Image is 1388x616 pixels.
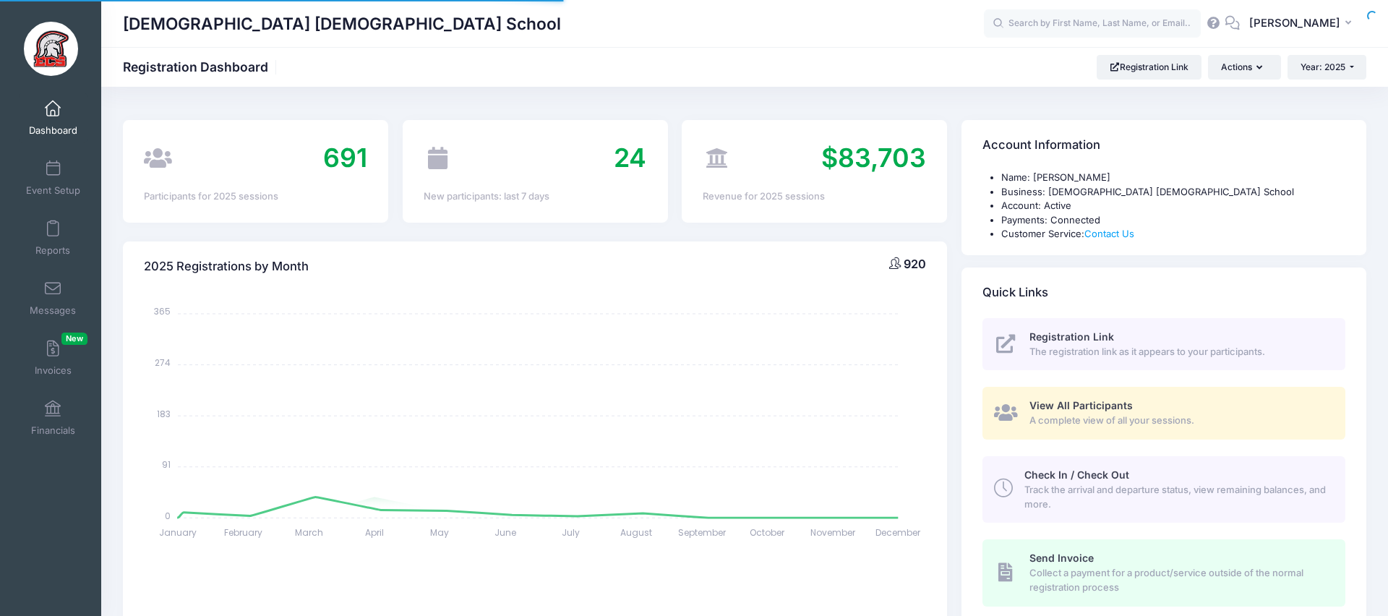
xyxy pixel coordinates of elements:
[1029,345,1329,359] span: The registration link as it appears to your participants.
[1001,227,1345,241] li: Customer Service:
[821,142,926,174] span: $83,703
[1240,7,1366,40] button: [PERSON_NAME]
[144,189,367,204] div: Participants for 2025 sessions
[1301,61,1345,72] span: Year: 2025
[1249,15,1340,31] span: [PERSON_NAME]
[982,318,1345,371] a: Registration Link The registration link as it appears to your participants.
[1029,330,1114,343] span: Registration Link
[24,22,78,76] img: Evangelical Christian School
[1288,55,1366,80] button: Year: 2025
[155,356,171,369] tspan: 274
[1001,171,1345,185] li: Name: [PERSON_NAME]
[703,189,926,204] div: Revenue for 2025 sessions
[19,393,87,443] a: Financials
[750,526,785,539] tspan: October
[35,364,72,377] span: Invoices
[620,526,652,539] tspan: August
[982,387,1345,440] a: View All Participants A complete view of all your sessions.
[1001,213,1345,228] li: Payments: Connected
[982,456,1345,523] a: Check In / Check Out Track the arrival and departure status, view remaining balances, and more.
[904,257,926,271] span: 920
[31,424,75,437] span: Financials
[165,509,171,521] tspan: 0
[424,189,647,204] div: New participants: last 7 days
[984,9,1201,38] input: Search by First Name, Last Name, or Email...
[1024,483,1329,511] span: Track the arrival and departure status, view remaining balances, and more.
[431,526,450,539] tspan: May
[494,526,516,539] tspan: June
[162,458,171,471] tspan: 91
[159,526,197,539] tspan: January
[323,142,367,174] span: 691
[295,526,323,539] tspan: March
[614,142,646,174] span: 24
[982,272,1048,313] h4: Quick Links
[144,246,309,287] h4: 2025 Registrations by Month
[365,526,384,539] tspan: April
[19,333,87,383] a: InvoicesNew
[810,526,856,539] tspan: November
[19,153,87,203] a: Event Setup
[26,184,80,197] span: Event Setup
[982,539,1345,606] a: Send Invoice Collect a payment for a product/service outside of the normal registration process
[876,526,922,539] tspan: December
[1001,185,1345,200] li: Business: [DEMOGRAPHIC_DATA] [DEMOGRAPHIC_DATA] School
[678,526,727,539] tspan: September
[19,213,87,263] a: Reports
[61,333,87,345] span: New
[1029,414,1329,428] span: A complete view of all your sessions.
[1029,552,1094,564] span: Send Invoice
[35,244,70,257] span: Reports
[1029,566,1329,594] span: Collect a payment for a product/service outside of the normal registration process
[1029,399,1133,411] span: View All Participants
[982,125,1100,166] h4: Account Information
[123,59,280,74] h1: Registration Dashboard
[1097,55,1201,80] a: Registration Link
[1024,469,1129,481] span: Check In / Check Out
[1001,199,1345,213] li: Account: Active
[1208,55,1280,80] button: Actions
[19,273,87,323] a: Messages
[19,93,87,143] a: Dashboard
[154,305,171,317] tspan: 365
[30,304,76,317] span: Messages
[157,407,171,419] tspan: 183
[1084,228,1134,239] a: Contact Us
[123,7,561,40] h1: [DEMOGRAPHIC_DATA] [DEMOGRAPHIC_DATA] School
[562,526,580,539] tspan: July
[224,526,262,539] tspan: February
[29,124,77,137] span: Dashboard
